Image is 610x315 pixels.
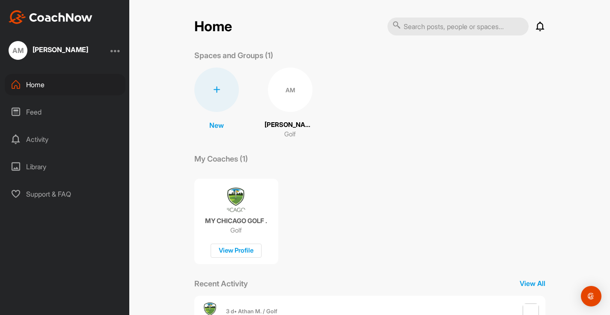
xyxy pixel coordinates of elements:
div: Support & FAQ [5,183,125,205]
p: My Coaches (1) [194,153,248,165]
p: New [209,120,224,130]
div: View Profile [211,244,262,258]
img: coach avatar [223,187,249,213]
input: Search posts, people or spaces... [387,18,529,35]
p: Golf [284,130,296,139]
img: CoachNow [9,10,92,24]
p: [PERSON_NAME] [265,120,316,130]
h2: Home [194,18,232,35]
p: MY CHICAGO GOLF . [205,217,267,225]
b: 3 d • Athan M. / Golf [226,308,277,315]
div: Feed [5,101,125,123]
div: AM [9,41,27,60]
p: Recent Activity [194,278,248,289]
a: AM[PERSON_NAME]Golf [265,68,316,139]
p: View All [520,278,545,289]
p: Spaces and Groups (1) [194,50,273,61]
div: Home [5,74,125,95]
div: [PERSON_NAME] [33,46,88,53]
div: AM [268,68,312,112]
div: Activity [5,129,125,150]
div: Library [5,156,125,177]
p: Golf [230,226,242,235]
div: Open Intercom Messenger [581,286,601,306]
